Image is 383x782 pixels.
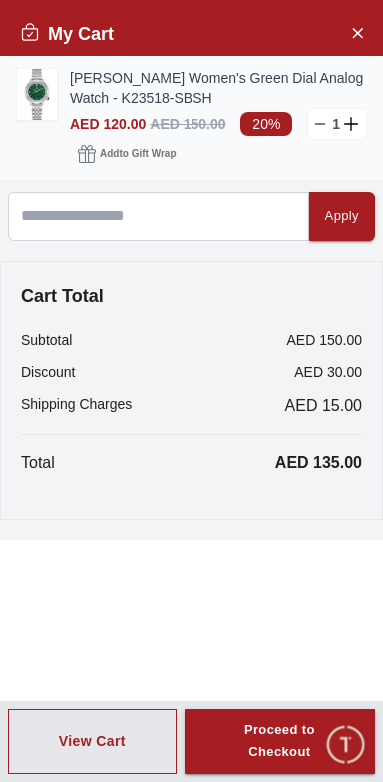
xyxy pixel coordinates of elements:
div: View Cart [59,731,126,751]
h2: My Cart [20,20,114,48]
button: Proceed to Checkout [185,709,375,775]
span: AED 150.00 [150,116,225,132]
button: Addto Gift Wrap [70,140,184,168]
button: Close Account [341,16,373,48]
div: Conversation [190,712,381,779]
a: [PERSON_NAME] Women's Green Dial Analog Watch - K23518-SBSH [70,68,367,108]
span: AED 15.00 [285,394,362,418]
p: AED 150.00 [287,330,363,350]
h4: Cart Total [21,282,362,310]
p: Subtotal [21,330,72,350]
span: Add to Gift Wrap [100,144,176,164]
p: 1 [328,114,344,134]
button: View Cart [8,709,177,775]
div: Home [2,712,186,779]
p: Shipping Charges [21,394,132,418]
img: ... [17,69,57,120]
p: AED 135.00 [275,451,362,475]
p: Total [21,451,55,475]
em: Minimize [333,10,373,50]
p: AED 30.00 [294,362,362,382]
span: Conversation [239,756,331,772]
span: Home [73,756,114,772]
button: Apply [309,192,375,241]
span: AED 120.00 [70,116,146,132]
div: Apply [325,205,359,228]
span: 20% [240,112,292,136]
div: Chat Widget [324,723,368,767]
div: Proceed to Checkout [220,719,339,765]
p: Discount [21,362,75,382]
